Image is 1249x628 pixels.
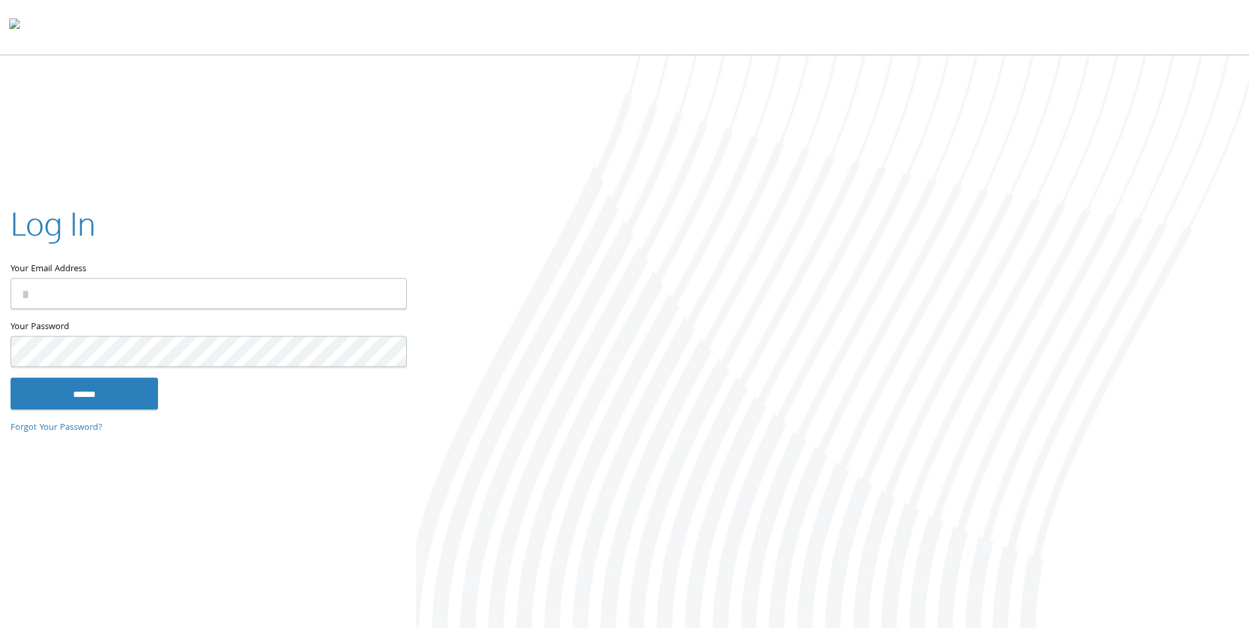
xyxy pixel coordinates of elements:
keeper-lock: Open Keeper Popup [381,344,396,359]
h2: Log In [11,201,95,246]
keeper-lock: Open Keeper Popup [381,286,396,301]
img: todyl-logo-dark.svg [9,14,20,40]
a: Forgot Your Password? [11,421,103,435]
label: Your Password [11,320,406,336]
